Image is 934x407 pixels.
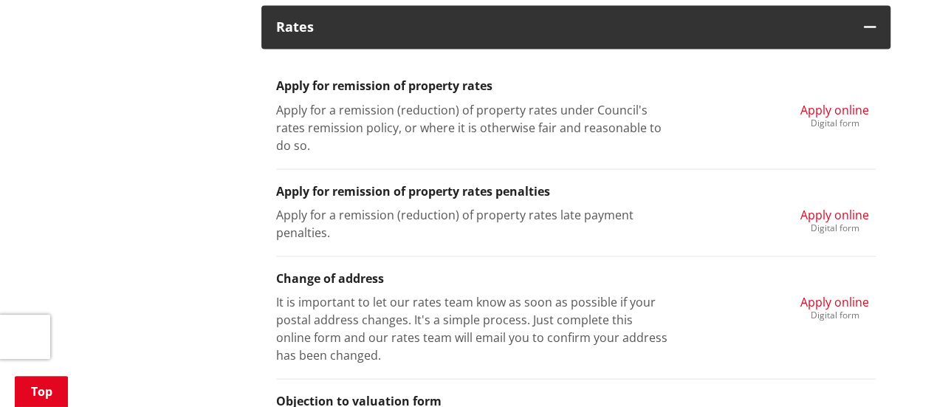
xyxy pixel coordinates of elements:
[800,293,869,309] span: Apply online
[276,78,876,92] h3: Apply for remission of property rates
[800,100,869,127] a: Apply online Digital form
[15,376,68,407] a: Top
[800,118,869,127] div: Digital form
[276,271,876,285] h3: Change of address
[276,205,668,241] p: Apply for a remission (reduction) of property rates late payment penalties.
[800,206,869,222] span: Apply online
[800,205,869,232] a: Apply online Digital form
[800,293,869,319] a: Apply online Digital form
[800,310,869,319] div: Digital form
[276,100,668,154] p: Apply for a remission (reduction) of property rates under Council's rates remission policy, or wh...
[276,293,668,363] p: It is important to let our rates team know as soon as possible if your postal address changes. It...
[800,101,869,117] span: Apply online
[276,20,849,35] h3: Rates
[800,223,869,232] div: Digital form
[276,184,876,198] h3: Apply for remission of property rates penalties
[866,345,919,398] iframe: Messenger Launcher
